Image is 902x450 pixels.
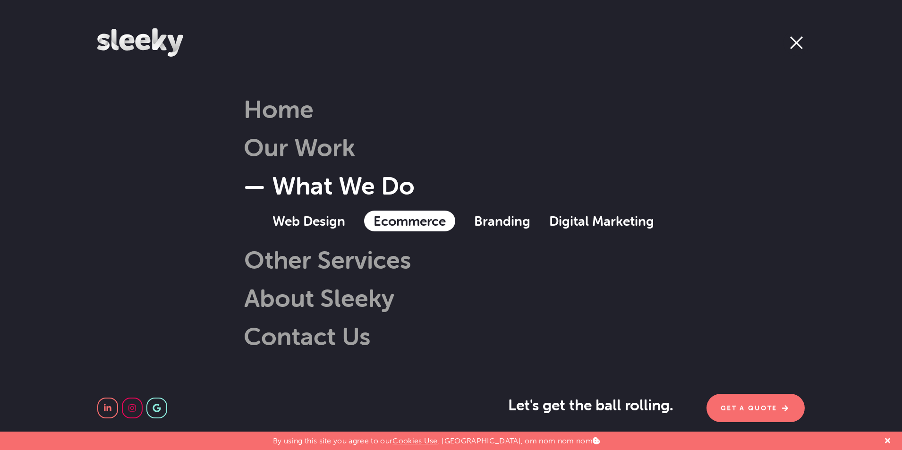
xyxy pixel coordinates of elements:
[244,94,314,124] a: Home
[244,132,355,162] a: Our Work
[706,394,805,422] a: Get A Quote
[272,213,345,229] a: Web Design
[474,213,530,229] a: Branding
[216,245,411,275] a: Other Services
[508,396,673,414] span: Let's get the ball rolling
[392,436,438,445] a: Cookies Use
[364,211,455,231] a: Ecommerce
[216,283,394,313] a: About Sleeky
[244,170,415,201] a: What We Do
[244,321,370,351] a: Contact Us
[273,432,600,445] p: By using this site you agree to our . [GEOGRAPHIC_DATA], om nom nom nom
[673,397,677,414] span: .
[549,213,654,229] a: Digital Marketing
[97,28,183,57] img: Sleeky Web Design Newcastle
